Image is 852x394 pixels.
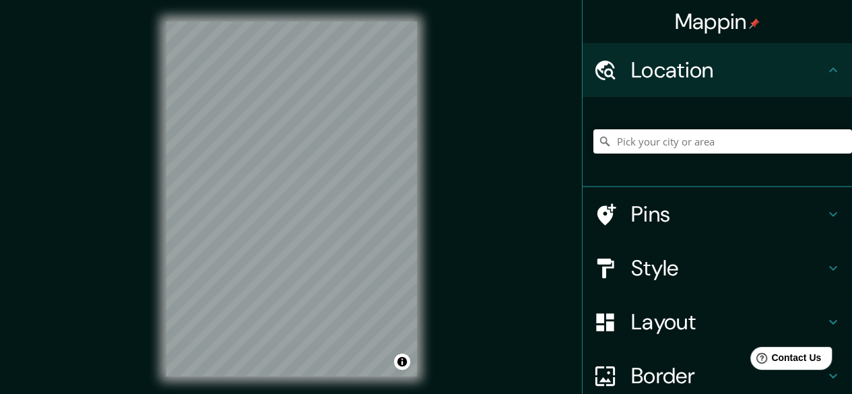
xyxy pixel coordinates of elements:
h4: Border [631,362,825,389]
h4: Mappin [675,8,760,35]
div: Pins [583,187,852,241]
button: Toggle attribution [394,354,410,370]
img: pin-icon.png [749,18,760,29]
iframe: Help widget launcher [732,341,837,379]
input: Pick your city or area [593,129,852,154]
div: Location [583,43,852,97]
h4: Layout [631,308,825,335]
h4: Pins [631,201,825,228]
h4: Style [631,255,825,282]
div: Layout [583,295,852,349]
canvas: Map [166,22,417,376]
h4: Location [631,57,825,84]
div: Style [583,241,852,295]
